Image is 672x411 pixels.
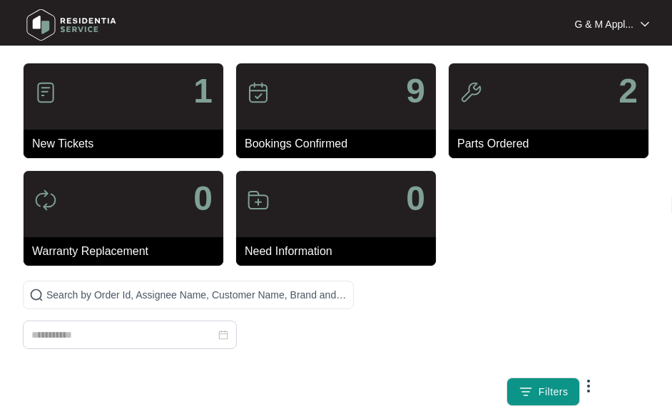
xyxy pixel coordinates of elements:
p: 2 [618,74,638,108]
img: dropdown arrow [641,21,649,28]
span: Filters [539,385,569,400]
img: icon [34,189,57,212]
img: icon [34,81,57,104]
button: filter iconFilters [506,378,581,406]
input: Search by Order Id, Assignee Name, Customer Name, Brand and Model [46,287,347,303]
p: Parts Ordered [457,135,648,152]
p: 9 [406,74,425,108]
p: Warranty Replacement [32,243,223,260]
p: Bookings Confirmed [245,135,436,152]
img: dropdown arrow [580,378,597,395]
p: G & M Appl... [575,17,633,31]
img: icon [459,81,482,104]
img: icon [247,189,270,212]
p: New Tickets [32,135,223,152]
img: icon [247,81,270,104]
p: Need Information [245,243,436,260]
p: 0 [406,182,425,216]
p: 0 [193,182,213,216]
img: search-icon [29,288,44,302]
img: filter icon [519,385,533,399]
p: 1 [193,74,213,108]
img: residentia service logo [21,4,121,46]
